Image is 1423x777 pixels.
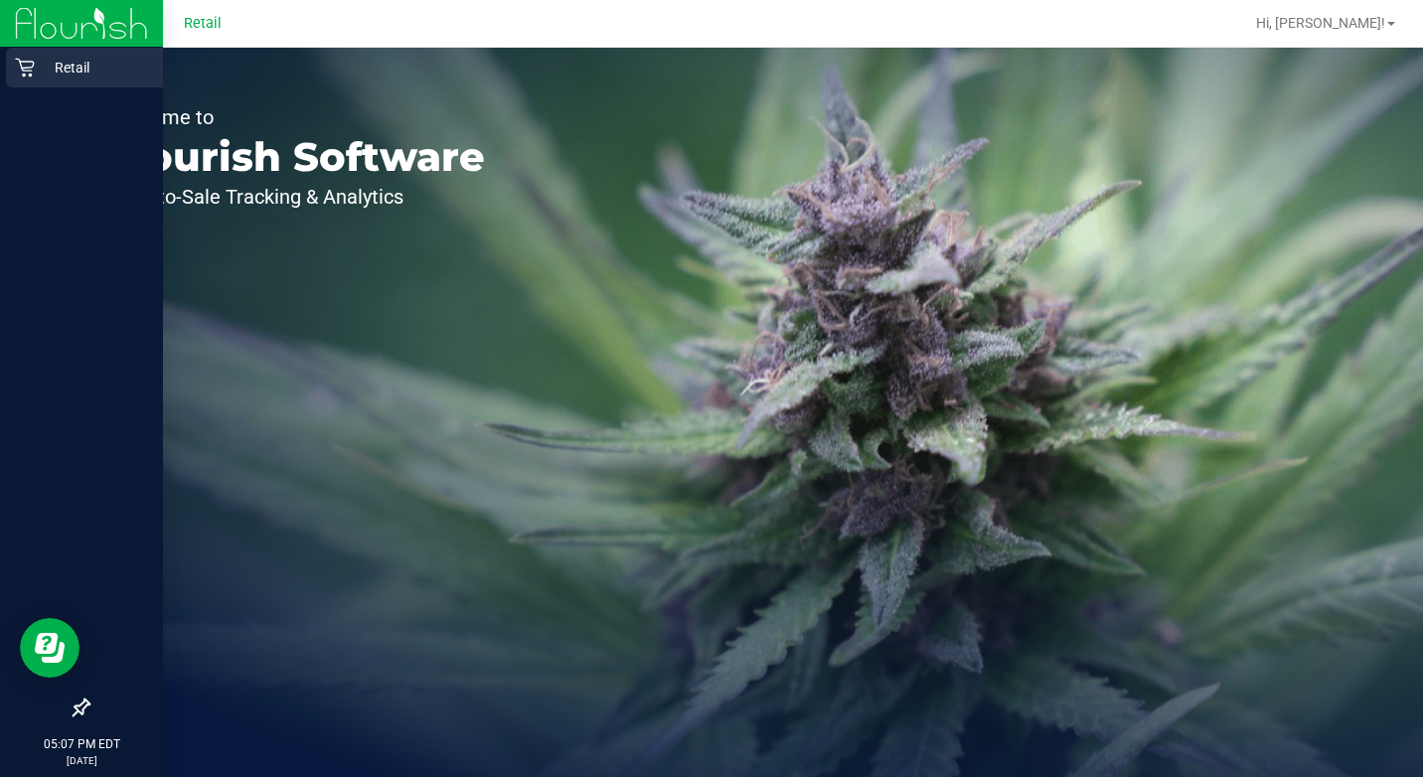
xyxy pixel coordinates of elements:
[15,58,35,78] inline-svg: Retail
[9,753,154,768] p: [DATE]
[184,15,222,32] span: Retail
[107,137,485,177] p: Flourish Software
[9,735,154,753] p: 05:07 PM EDT
[107,107,485,127] p: Welcome to
[1256,15,1385,31] span: Hi, [PERSON_NAME]!
[107,187,485,207] p: Seed-to-Sale Tracking & Analytics
[20,618,79,678] iframe: Resource center
[35,56,154,79] p: Retail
